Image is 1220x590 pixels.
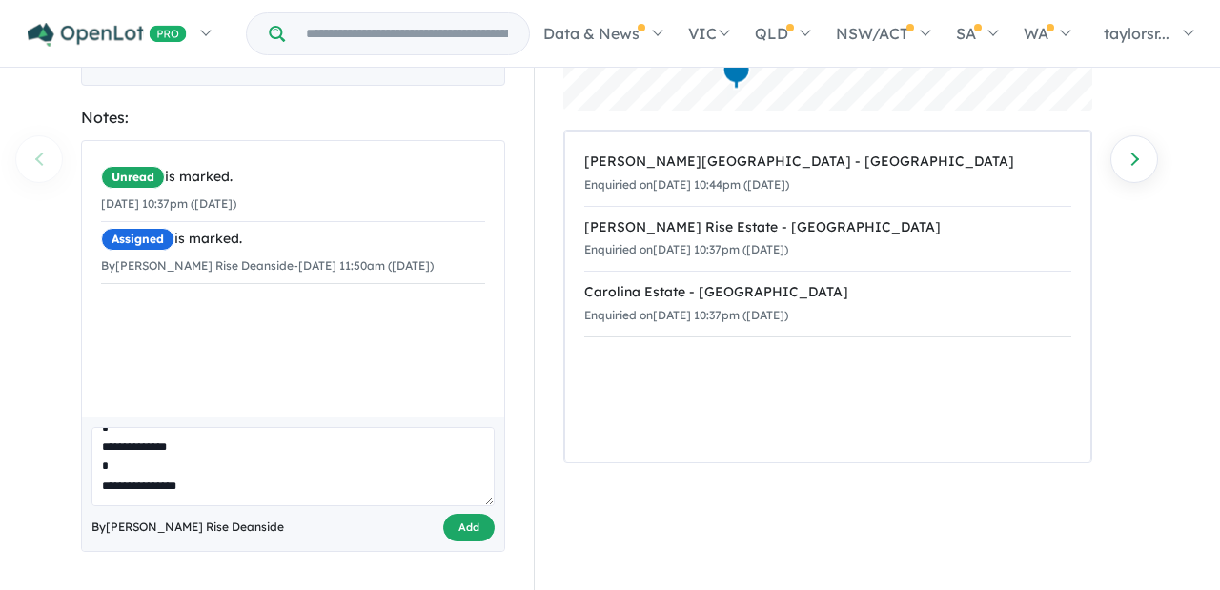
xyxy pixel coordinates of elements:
[101,228,485,251] div: is marked.
[584,242,788,256] small: Enquiried on [DATE] 10:37pm ([DATE])
[289,13,525,54] input: Try estate name, suburb, builder or developer
[584,177,789,192] small: Enquiried on [DATE] 10:44pm ([DATE])
[584,281,1071,304] div: Carolina Estate - [GEOGRAPHIC_DATA]
[584,141,1071,207] a: [PERSON_NAME][GEOGRAPHIC_DATA] - [GEOGRAPHIC_DATA]Enquiried on[DATE] 10:44pm ([DATE])
[584,308,788,322] small: Enquiried on [DATE] 10:37pm ([DATE])
[584,271,1071,337] a: Carolina Estate - [GEOGRAPHIC_DATA]Enquiried on[DATE] 10:37pm ([DATE])
[443,514,495,541] button: Add
[722,55,751,91] div: Map marker
[1104,24,1169,43] span: taylorsr...
[101,196,236,211] small: [DATE] 10:37pm ([DATE])
[28,23,187,47] img: Openlot PRO Logo White
[81,105,505,131] div: Notes:
[584,151,1071,173] div: [PERSON_NAME][GEOGRAPHIC_DATA] - [GEOGRAPHIC_DATA]
[101,166,165,189] span: Unread
[584,216,1071,239] div: [PERSON_NAME] Rise Estate - [GEOGRAPHIC_DATA]
[101,166,485,189] div: is marked.
[91,518,284,537] span: By [PERSON_NAME] Rise Deanside
[584,206,1071,273] a: [PERSON_NAME] Rise Estate - [GEOGRAPHIC_DATA]Enquiried on[DATE] 10:37pm ([DATE])
[101,228,174,251] span: Assigned
[101,258,434,273] small: By [PERSON_NAME] Rise Deanside - [DATE] 11:50am ([DATE])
